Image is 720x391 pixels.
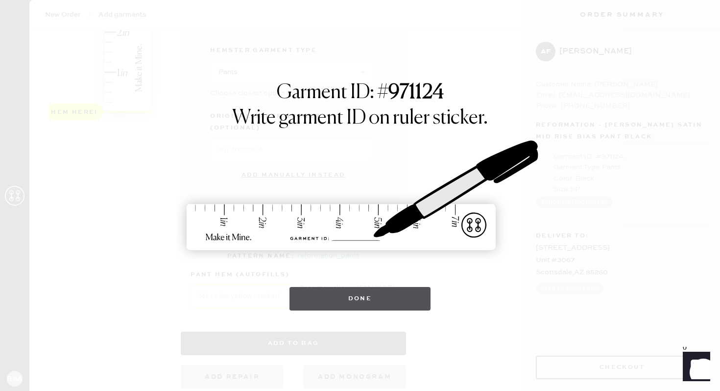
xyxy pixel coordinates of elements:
strong: 971124 [388,83,444,103]
button: Done [289,287,431,311]
iframe: Front Chat [673,347,716,389]
img: ruler-sticker-sharpie.svg [176,115,544,277]
h1: Write garment ID on ruler sticker. [232,106,488,130]
h1: Garment ID: # [277,81,444,106]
